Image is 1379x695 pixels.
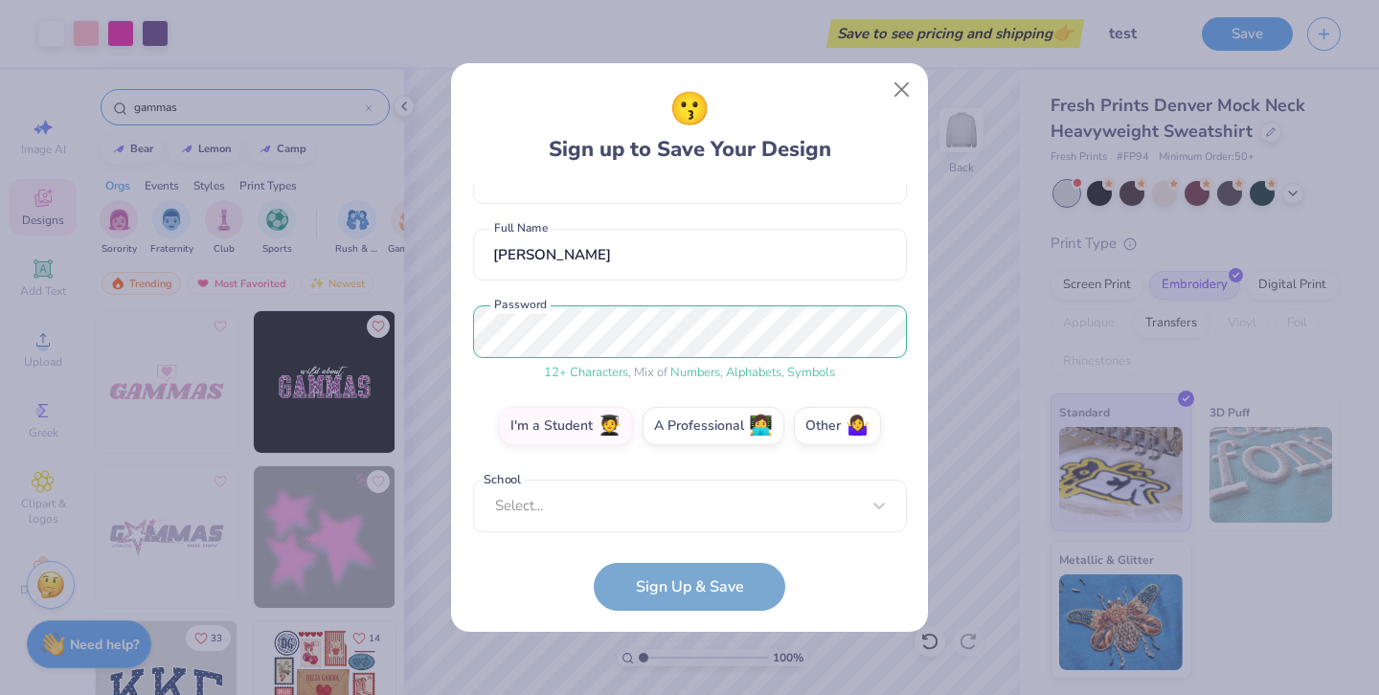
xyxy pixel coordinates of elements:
[794,407,881,445] label: Other
[473,364,907,383] div: , Mix of , ,
[726,364,781,381] span: Alphabets
[749,415,773,437] span: 👩‍💻
[499,407,633,445] label: I'm a Student
[598,415,622,437] span: 🧑‍🎓
[670,364,720,381] span: Numbers
[669,85,710,134] span: 😗
[481,471,525,489] label: School
[544,364,628,381] span: 12 + Characters
[787,364,835,381] span: Symbols
[846,415,870,437] span: 🤷‍♀️
[643,407,784,445] label: A Professional
[549,85,831,166] div: Sign up to Save Your Design
[884,72,920,108] button: Close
